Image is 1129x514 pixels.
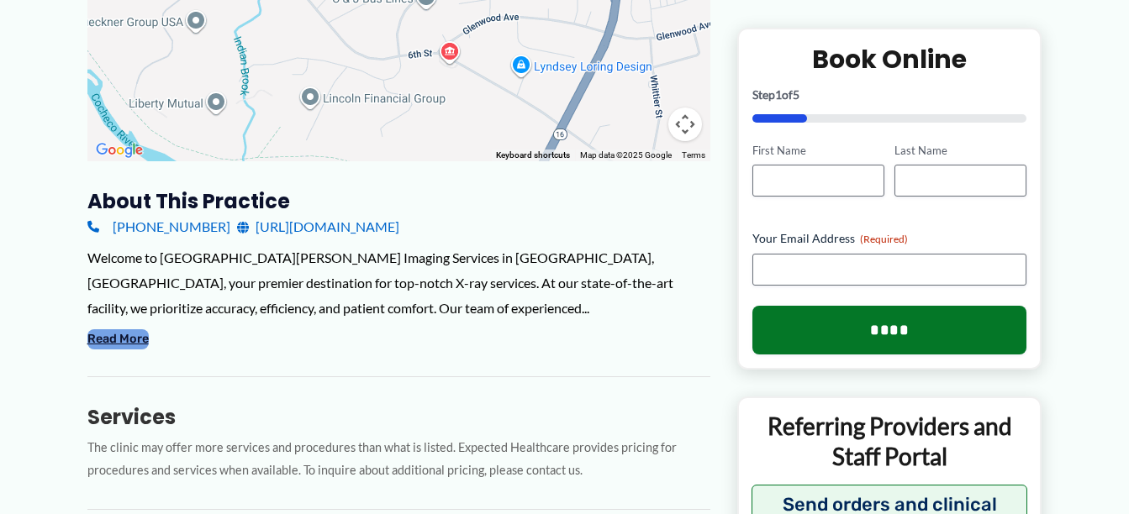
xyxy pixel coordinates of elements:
[775,87,782,101] span: 1
[92,139,147,161] a: Open this area in Google Maps (opens a new window)
[92,139,147,161] img: Google
[580,150,672,160] span: Map data ©2025 Google
[793,87,799,101] span: 5
[752,411,1028,472] p: Referring Providers and Staff Portal
[860,233,908,245] span: (Required)
[87,329,149,349] button: Read More
[87,188,710,214] h3: About this practice
[752,142,884,158] label: First Name
[87,404,710,430] h3: Services
[752,42,1027,75] h2: Book Online
[87,214,230,239] a: [PHONE_NUMBER]
[752,230,1027,247] label: Your Email Address
[87,437,710,482] p: The clinic may offer more services and procedures than what is listed. Expected Healthcare provid...
[752,88,1027,100] p: Step of
[682,150,705,160] a: Terms (opens in new tab)
[496,149,570,161] button: Keyboard shortcuts
[668,108,702,141] button: Map camera controls
[87,245,710,320] div: Welcome to [GEOGRAPHIC_DATA][PERSON_NAME] Imaging Services in [GEOGRAPHIC_DATA], [GEOGRAPHIC_DATA...
[894,142,1026,158] label: Last Name
[237,214,399,239] a: [URL][DOMAIN_NAME]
